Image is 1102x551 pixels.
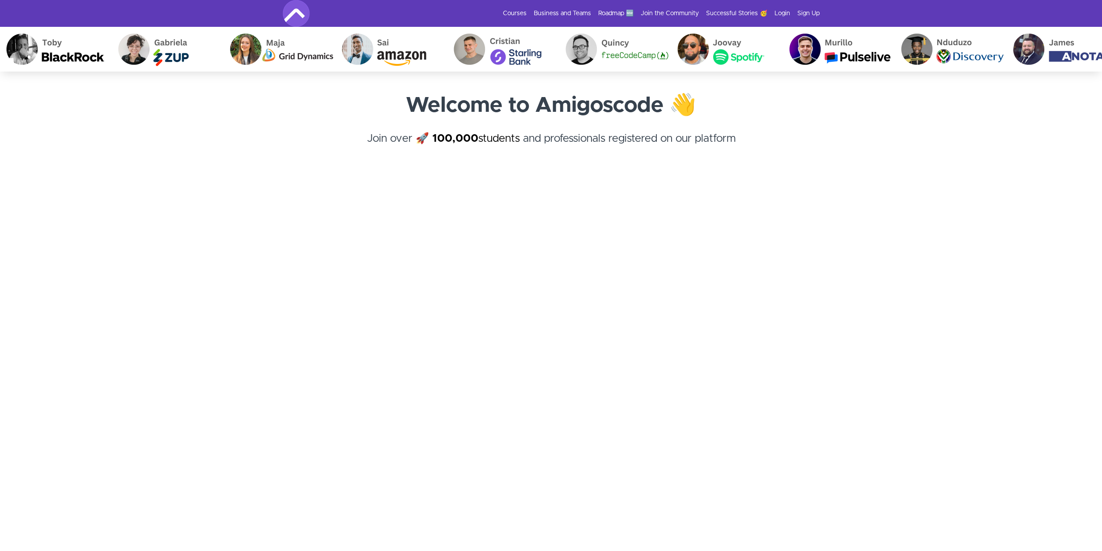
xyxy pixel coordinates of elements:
img: Sai [335,27,447,72]
a: 100,000students [432,133,520,144]
img: Nduduzo [894,27,1006,72]
img: Gabriela [111,27,223,72]
img: Joovay [671,27,783,72]
img: Cristian [447,27,559,72]
strong: 100,000 [432,133,478,144]
a: Successful Stories 🥳 [706,9,767,18]
a: Courses [503,9,527,18]
iframe: Video Player [283,193,820,495]
img: Maja [223,27,335,72]
img: Quincy [559,27,671,72]
a: Login [774,9,790,18]
a: Join the Community [641,9,699,18]
h4: Join over 🚀 and professionals registered on our platform [283,131,820,163]
img: Murillo [783,27,894,72]
a: Roadmap 🆕 [598,9,634,18]
a: Business and Teams [534,9,591,18]
a: Sign Up [797,9,820,18]
strong: Welcome to Amigoscode 👋 [406,95,696,116]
